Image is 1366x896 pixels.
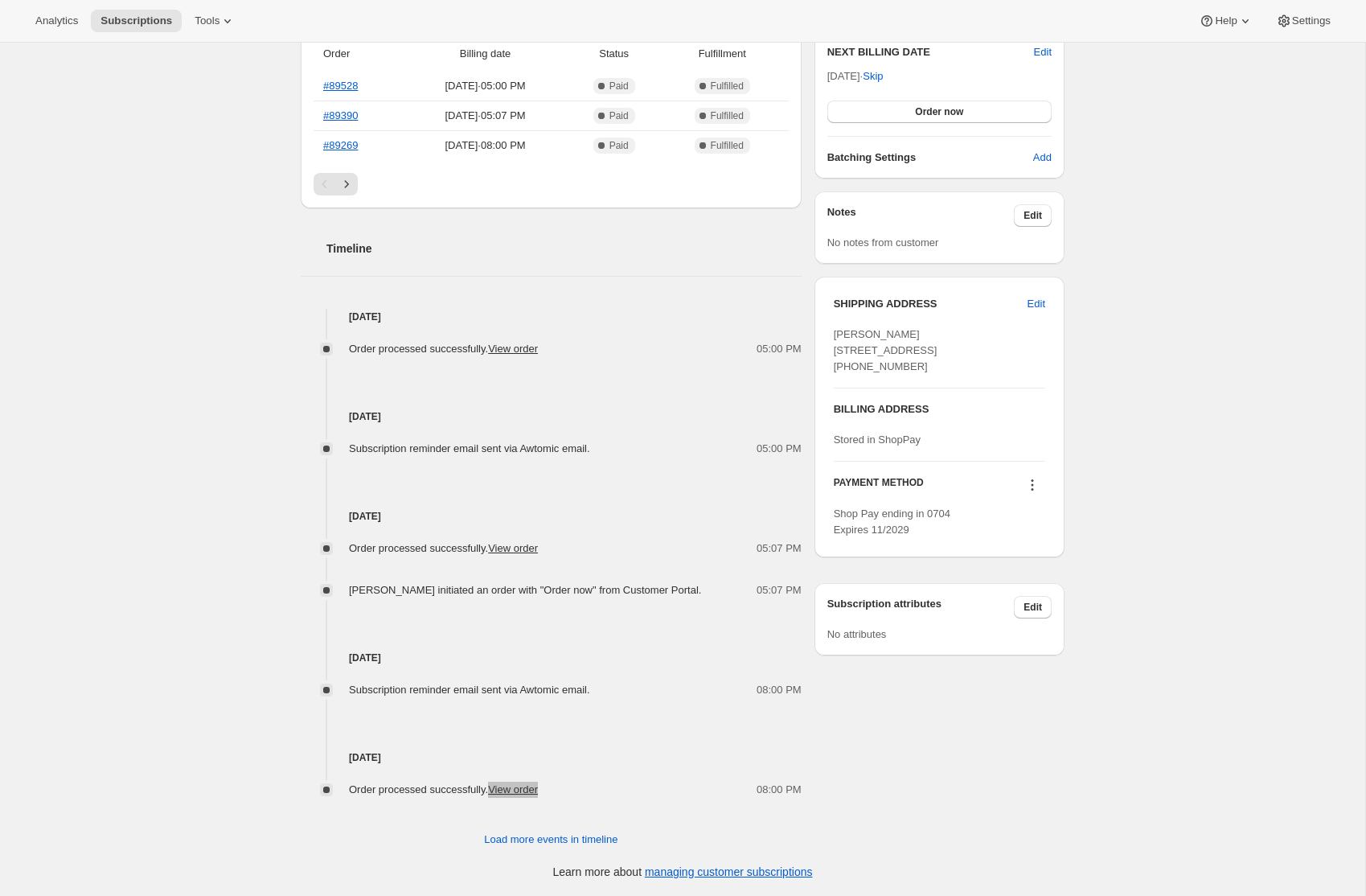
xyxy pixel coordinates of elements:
[666,46,779,62] span: Fulfillment
[349,783,538,795] span: Order processed successfully.
[185,10,245,32] button: Tools
[349,542,538,554] span: Order processed successfully.
[834,328,937,372] span: [PERSON_NAME] [STREET_ADDRESS] [PHONE_NUMBER]
[1215,14,1237,27] span: Help
[35,14,78,27] span: Analytics
[314,36,404,72] th: Order
[827,70,884,82] span: [DATE] ·
[827,628,887,640] span: No attributes
[1266,10,1340,32] button: Settings
[474,827,627,853] button: Load more events in timeline
[91,10,182,32] button: Subscriptions
[834,476,924,498] h3: PAYMENT METHOD
[1023,145,1061,171] button: Add
[1014,204,1052,227] button: Edit
[408,108,563,124] span: [DATE] · 05:07 PM
[609,109,629,122] span: Paid
[195,14,219,27] span: Tools
[757,682,802,698] span: 08:00 PM
[711,139,744,152] span: Fulfilled
[1028,296,1045,312] span: Edit
[323,109,358,121] a: #89390
[827,204,1015,227] h3: Notes
[757,782,802,798] span: 08:00 PM
[326,240,802,257] h2: Timeline
[314,173,789,195] nav: Pagination
[301,650,802,666] h4: [DATE]
[349,684,590,696] span: Subscription reminder email sent via Awtomic email.
[827,236,939,249] span: No notes from customer
[301,508,802,524] h4: [DATE]
[301,750,802,766] h4: [DATE]
[1023,209,1042,222] span: Edit
[827,150,1033,166] h6: Batching Settings
[1033,150,1052,166] span: Add
[553,864,813,880] p: Learn more about
[827,596,1015,619] h3: Subscription attributes
[26,10,88,32] button: Analytics
[757,341,802,357] span: 05:00 PM
[484,832,617,848] span: Load more events in timeline
[408,46,563,62] span: Billing date
[609,80,629,92] span: Paid
[301,309,802,325] h4: [DATE]
[1034,44,1052,60] button: Edit
[609,139,629,152] span: Paid
[1023,601,1042,614] span: Edit
[645,865,813,878] a: managing customer subscriptions
[323,139,358,151] a: #89269
[834,296,1028,312] h3: SHIPPING ADDRESS
[1189,10,1262,32] button: Help
[863,68,883,84] span: Skip
[711,109,744,122] span: Fulfilled
[915,105,963,118] span: Order now
[488,343,538,355] a: View order
[349,442,590,454] span: Subscription reminder email sent via Awtomic email.
[711,80,744,92] span: Fulfilled
[488,783,538,795] a: View order
[301,409,802,425] h4: [DATE]
[408,78,563,94] span: [DATE] · 05:00 PM
[335,173,358,195] button: Next
[1018,291,1055,317] button: Edit
[834,434,921,446] span: Stored in ShopPay
[488,542,538,554] a: View order
[408,138,563,154] span: [DATE] · 08:00 PM
[757,582,802,598] span: 05:07 PM
[834,508,950,536] span: Shop Pay ending in 0704 Expires 11/2029
[323,80,358,92] a: #89528
[853,64,892,89] button: Skip
[349,584,701,596] span: [PERSON_NAME] initiated an order with "Order now" from Customer Portal.
[349,343,538,355] span: Order processed successfully.
[834,401,1045,417] h3: BILLING ADDRESS
[572,46,656,62] span: Status
[827,44,1034,60] h2: NEXT BILLING DATE
[827,101,1052,123] button: Order now
[101,14,172,27] span: Subscriptions
[1014,596,1052,619] button: Edit
[757,441,802,457] span: 05:00 PM
[1292,14,1331,27] span: Settings
[757,540,802,557] span: 05:07 PM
